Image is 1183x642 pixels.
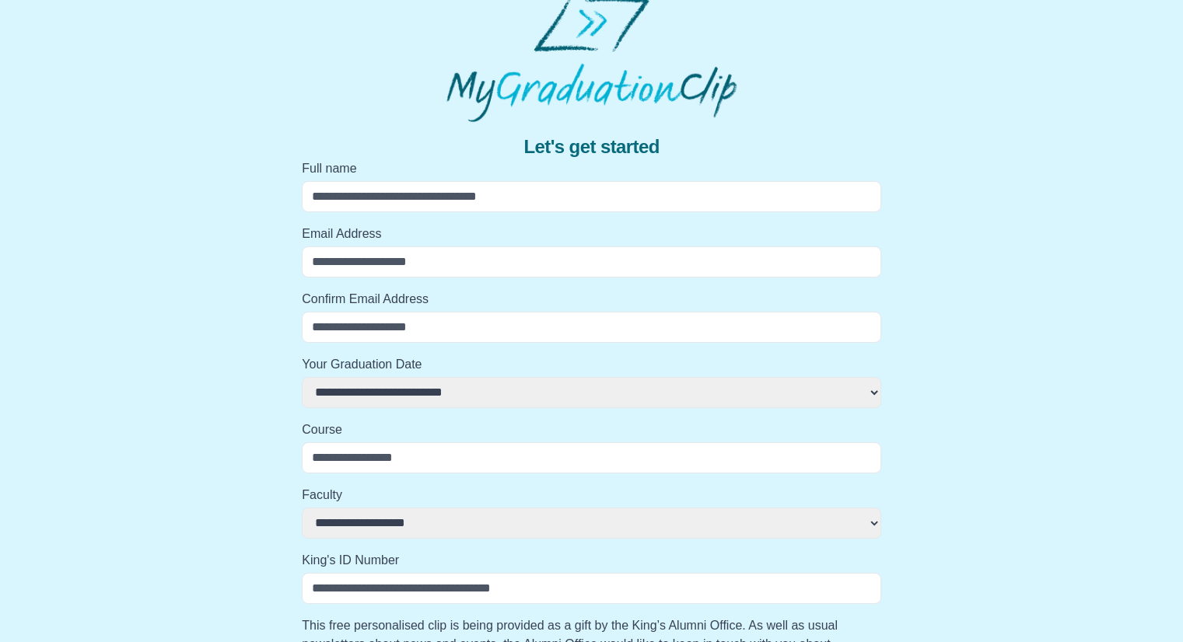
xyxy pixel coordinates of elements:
[302,486,881,504] label: Faculty
[302,159,881,178] label: Full name
[302,290,881,309] label: Confirm Email Address
[302,551,881,570] label: King's ID Number
[302,225,881,243] label: Email Address
[302,355,881,374] label: Your Graduation Date
[523,134,659,159] span: Let's get started
[302,420,881,439] label: Course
